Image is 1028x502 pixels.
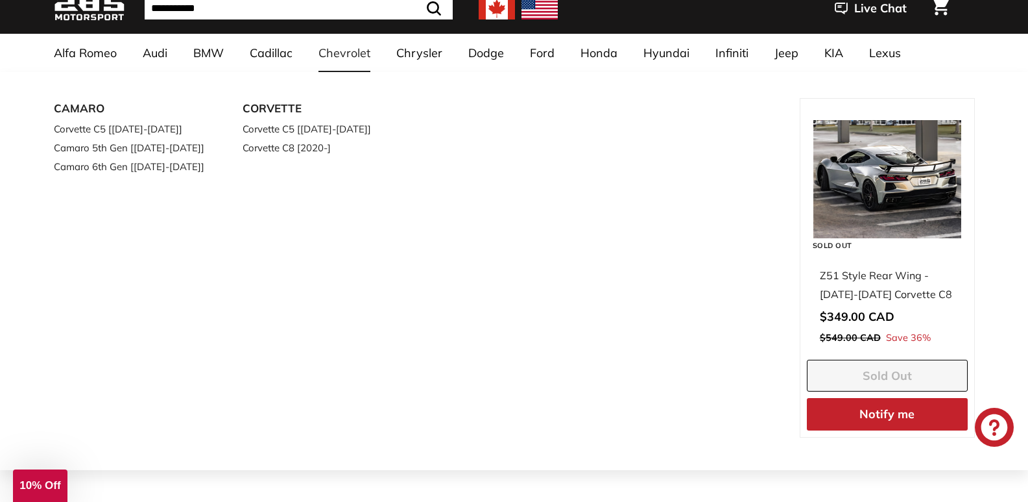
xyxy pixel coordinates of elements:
[811,34,856,72] a: KIA
[568,34,630,72] a: Honda
[383,34,455,72] a: Chrysler
[630,34,702,72] a: Hyundai
[702,34,761,72] a: Infiniti
[243,138,396,157] a: Corvette C8 [2020-]
[54,98,207,119] a: CAMARO
[863,368,912,383] span: Sold Out
[19,479,60,492] span: 10% Off
[130,34,180,72] a: Audi
[807,238,857,253] div: Sold Out
[243,119,396,138] a: Corvette C5 [[DATE]-[DATE]]
[455,34,517,72] a: Dodge
[820,309,894,324] span: $349.00 CAD
[820,332,881,344] span: $549.00 CAD
[820,266,955,304] div: Z51 Style Rear Wing - [DATE]-[DATE] Corvette C8
[54,157,207,176] a: Camaro 6th Gen [[DATE]-[DATE]]
[243,98,396,119] a: CORVETTE
[54,119,207,138] a: Corvette C5 [[DATE]-[DATE]]
[180,34,237,72] a: BMW
[971,408,1018,450] inbox-online-store-chat: Shopify online store chat
[807,360,968,392] button: Sold Out
[856,34,914,72] a: Lexus
[54,138,207,157] a: Camaro 5th Gen [[DATE]-[DATE]]
[807,99,968,360] a: Sold Out Z51 Style Rear Wing - [DATE]-[DATE] Corvette C8 Save 36%
[517,34,568,72] a: Ford
[41,34,130,72] a: Alfa Romeo
[13,470,67,502] div: 10% Off
[807,398,968,431] button: Notify me
[237,34,305,72] a: Cadillac
[886,330,931,347] span: Save 36%
[305,34,383,72] a: Chevrolet
[761,34,811,72] a: Jeep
